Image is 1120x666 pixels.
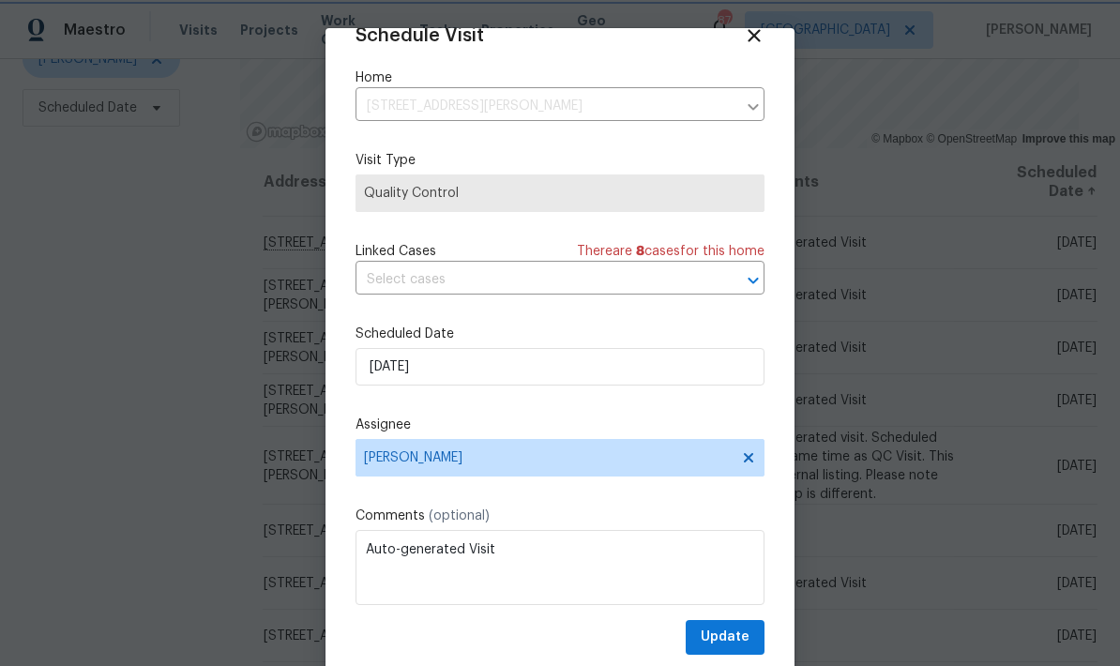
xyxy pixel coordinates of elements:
[356,507,764,525] label: Comments
[740,267,766,294] button: Open
[356,325,764,343] label: Scheduled Date
[356,68,764,87] label: Home
[429,509,490,522] span: (optional)
[744,25,764,46] span: Close
[364,450,732,465] span: [PERSON_NAME]
[577,242,764,261] span: There are case s for this home
[686,620,764,655] button: Update
[364,184,756,203] span: Quality Control
[356,26,484,45] span: Schedule Visit
[356,92,736,121] input: Enter in an address
[701,626,749,649] span: Update
[356,416,764,434] label: Assignee
[356,151,764,170] label: Visit Type
[356,242,436,261] span: Linked Cases
[356,348,764,386] input: M/D/YYYY
[636,245,644,258] span: 8
[356,265,712,295] input: Select cases
[356,530,764,605] textarea: Auto-generated Visit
